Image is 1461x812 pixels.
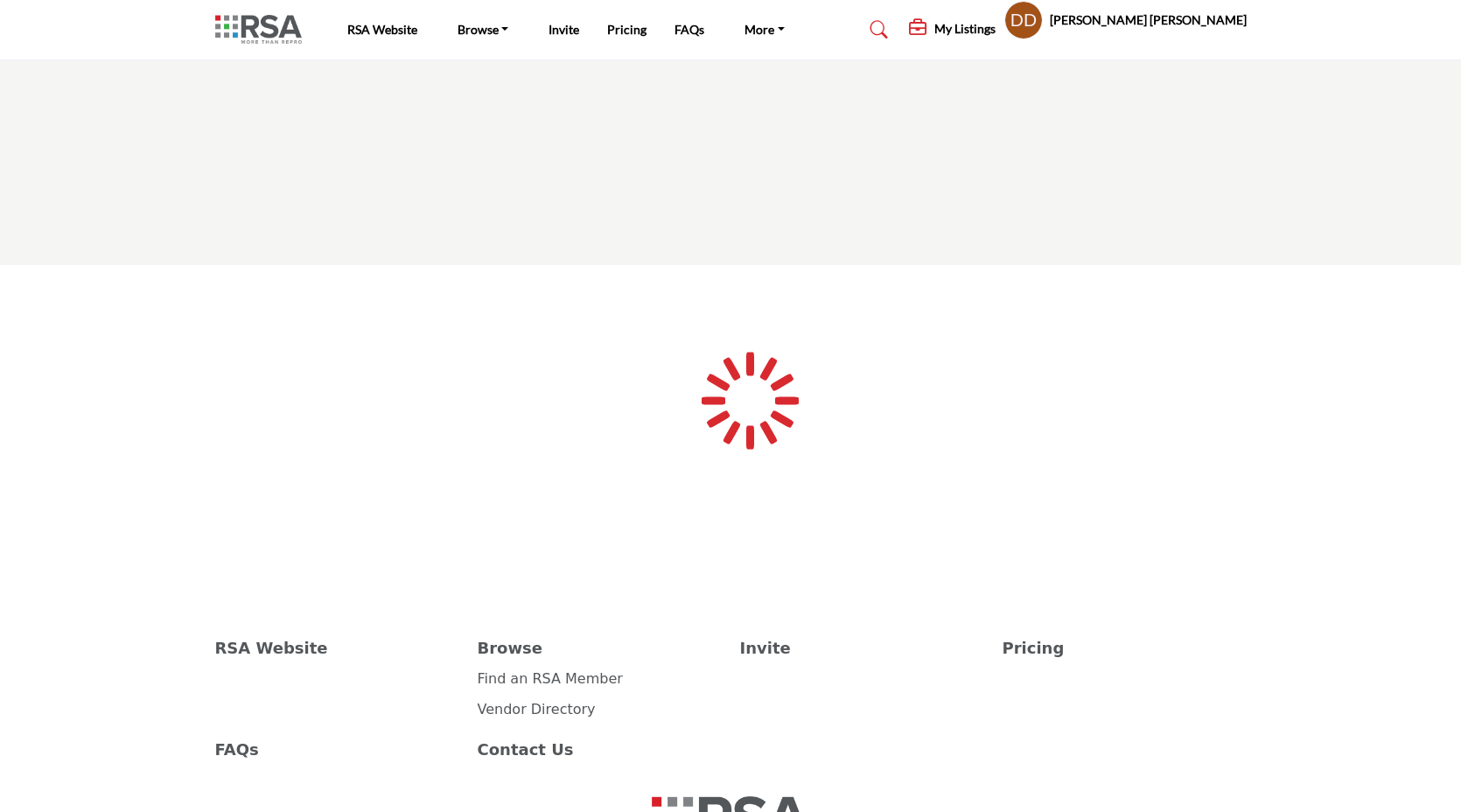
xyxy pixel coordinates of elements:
[1050,11,1247,29] h5: [PERSON_NAME] [PERSON_NAME]
[607,22,647,37] a: Pricing
[732,17,797,42] a: More
[478,670,623,687] a: Find an RSA Member
[909,19,996,40] div: My Listings
[347,22,417,37] a: RSA Website
[215,636,459,660] a: RSA Website
[675,22,704,37] a: FAQs
[549,22,579,37] a: Invite
[478,636,722,660] a: Browse
[215,15,311,44] img: Site Logo
[934,21,996,37] h5: My Listings
[478,738,722,761] a: Contact Us
[478,701,596,717] a: Vendor Directory
[1003,636,1247,660] a: Pricing
[445,17,521,42] a: Browse
[215,738,459,761] a: FAQs
[853,16,899,44] a: Search
[1004,1,1043,39] button: Show hide supplier dropdown
[740,636,984,660] a: Invite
